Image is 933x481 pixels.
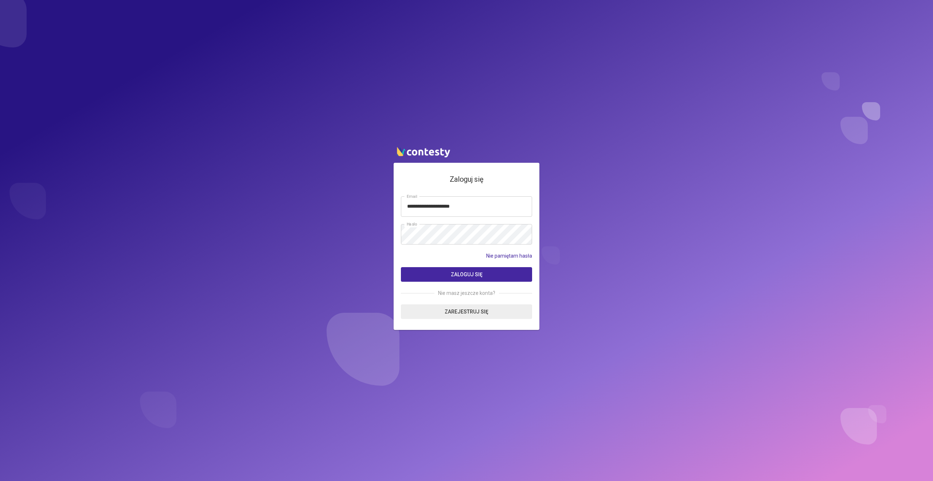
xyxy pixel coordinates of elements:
span: Zaloguj się [451,272,483,277]
a: Zarejestruj się [401,304,532,319]
img: contesty logo [394,144,452,159]
span: Nie masz jeszcze konta? [434,289,499,297]
button: Zaloguj się [401,267,532,282]
a: Nie pamiętam hasła [486,252,532,260]
h4: Zaloguj się [401,174,532,185]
